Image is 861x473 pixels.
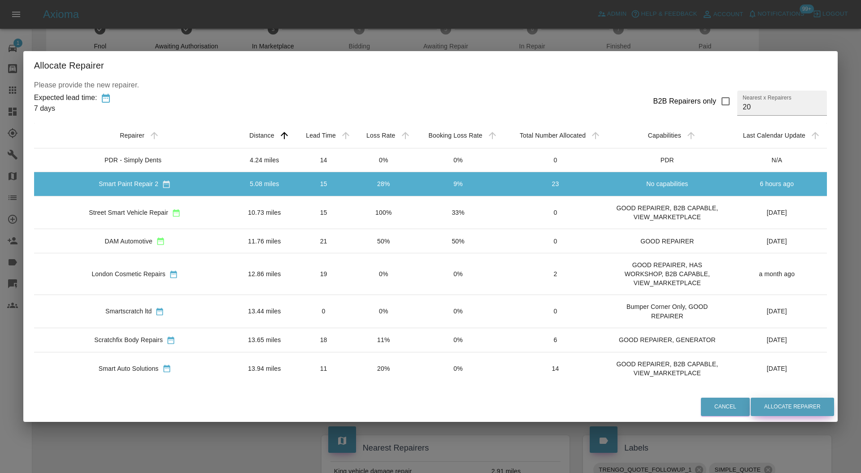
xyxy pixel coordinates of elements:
td: [DATE] [726,352,827,385]
div: Expected lead time: [34,92,97,103]
td: 15 [293,196,354,229]
td: 0 [503,229,608,253]
div: Last Calendar Update [743,132,805,139]
td: 0 [503,295,608,328]
div: London Cosmetic Repairs [91,269,165,278]
td: 14 [293,148,354,172]
td: PDR [608,148,726,172]
td: 33% [413,196,503,229]
td: 0 [293,295,354,328]
td: 0% [354,253,413,295]
div: Loss Rate [366,132,395,139]
td: No capabilities [608,172,726,196]
td: 11.76 miles [236,229,293,253]
td: 28% [354,172,413,196]
td: [DATE] [726,328,827,352]
p: Please provide the new repairer. [34,80,827,91]
button: Allocate Repairer [751,398,834,416]
td: 13.65 miles [236,328,293,352]
div: Total Number Allocated [520,132,586,139]
div: Scratchfix Body Repairs [94,335,163,344]
td: GOOD REPAIRER, B2B CAPABLE, VIEW_MARKETPLACE [608,352,726,385]
td: 19 [293,253,354,295]
td: GOOD REPAIRER, GENERATOR [608,328,726,352]
div: PDR - Simply Dents [104,156,161,165]
td: 4.24 miles [236,148,293,172]
td: 20% [354,352,413,385]
div: Smartscratch ltd [105,307,152,316]
div: Lead Time [306,132,336,139]
button: Cancel [701,398,750,416]
td: 15 [293,172,354,196]
td: [DATE] [726,229,827,253]
td: GOOD REPAIRER [608,229,726,253]
td: 18 [293,328,354,352]
td: a month ago [726,253,827,295]
td: 11% [354,328,413,352]
td: 14 [503,352,608,385]
td: 0% [354,148,413,172]
td: 2 [503,253,608,295]
div: B2B Repairers only [653,96,717,107]
td: GOOD REPAIRER, B2B CAPABLE, VIEW_MARKETPLACE [608,196,726,229]
td: 0% [354,295,413,328]
td: 9% [413,172,503,196]
td: Bumper Corner Only, GOOD REPAIRER [608,295,726,328]
td: N/A [726,148,827,172]
td: 100% [354,196,413,229]
td: 23 [503,172,608,196]
div: Repairer [120,132,144,139]
td: [DATE] [726,196,827,229]
td: [DATE] [726,295,827,328]
td: 0% [413,352,503,385]
td: 0% [413,148,503,172]
div: Capabilities [648,132,681,139]
td: 6 hours ago [726,172,827,196]
label: Nearest x Repairers [743,94,791,101]
div: Smart Paint Repair 2 [99,179,158,188]
div: Street Smart Vehicle Repair [89,208,168,217]
td: 13.44 miles [236,295,293,328]
td: 0 [503,196,608,229]
td: 0% [413,253,503,295]
td: 50% [354,229,413,253]
div: Smart Auto Solutions [99,364,159,373]
div: Booking Loss Rate [429,132,483,139]
td: 5.08 miles [236,172,293,196]
div: 7 days [34,103,97,114]
td: 13.94 miles [236,352,293,385]
td: 0% [413,328,503,352]
td: 21 [293,229,354,253]
td: 0 [503,148,608,172]
h2: Allocate Repairer [23,51,838,80]
td: GOOD REPAIRER, HAS WORKSHOP, B2B CAPABLE, VIEW_MARKETPLACE [608,253,726,295]
td: 6 [503,328,608,352]
td: 50% [413,229,503,253]
td: 11 [293,352,354,385]
td: 12.86 miles [236,253,293,295]
td: 0% [413,295,503,328]
div: DAM Automotive [104,237,152,246]
td: 10.73 miles [236,196,293,229]
div: Distance [249,132,274,139]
